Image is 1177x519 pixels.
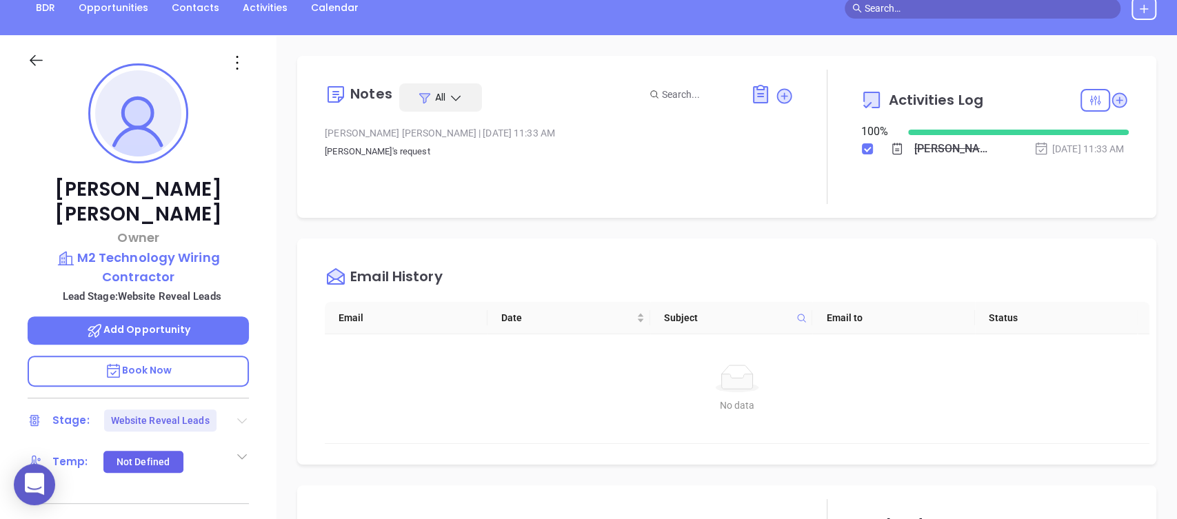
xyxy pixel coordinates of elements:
span: Date [501,310,634,325]
span: Book Now [105,363,172,377]
img: profile-user [95,70,181,156]
div: Email History [350,269,442,288]
th: Date [487,302,650,334]
a: M2 Technology Wiring Contractor [28,248,249,286]
input: Search... [662,87,735,102]
div: Not Defined [117,451,170,473]
span: Add Opportunity [86,323,191,336]
div: Stage: [52,410,90,431]
span: All [435,90,445,104]
th: Email to [812,302,975,334]
div: No data [336,398,1138,413]
div: [PERSON_NAME] [PERSON_NAME] [DATE] 11:33 AM [325,123,794,143]
div: Website Reveal Leads [111,409,210,431]
th: Email [325,302,487,334]
input: Search… [865,1,1113,16]
div: [PERSON_NAME]'s request [914,139,987,159]
span: | [479,128,481,139]
div: Temp: [52,451,88,472]
span: Subject [664,310,792,325]
p: [PERSON_NAME]'s request [325,143,794,160]
div: [DATE] 11:33 AM [1034,141,1125,156]
div: 100 % [861,123,892,140]
span: Activities Log [888,93,983,107]
th: Status [975,302,1138,334]
span: search [852,3,862,13]
p: [PERSON_NAME] [PERSON_NAME] [28,177,249,227]
p: Lead Stage: Website Reveal Leads [34,287,249,305]
p: Owner [28,228,249,247]
div: Notes [350,87,392,101]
